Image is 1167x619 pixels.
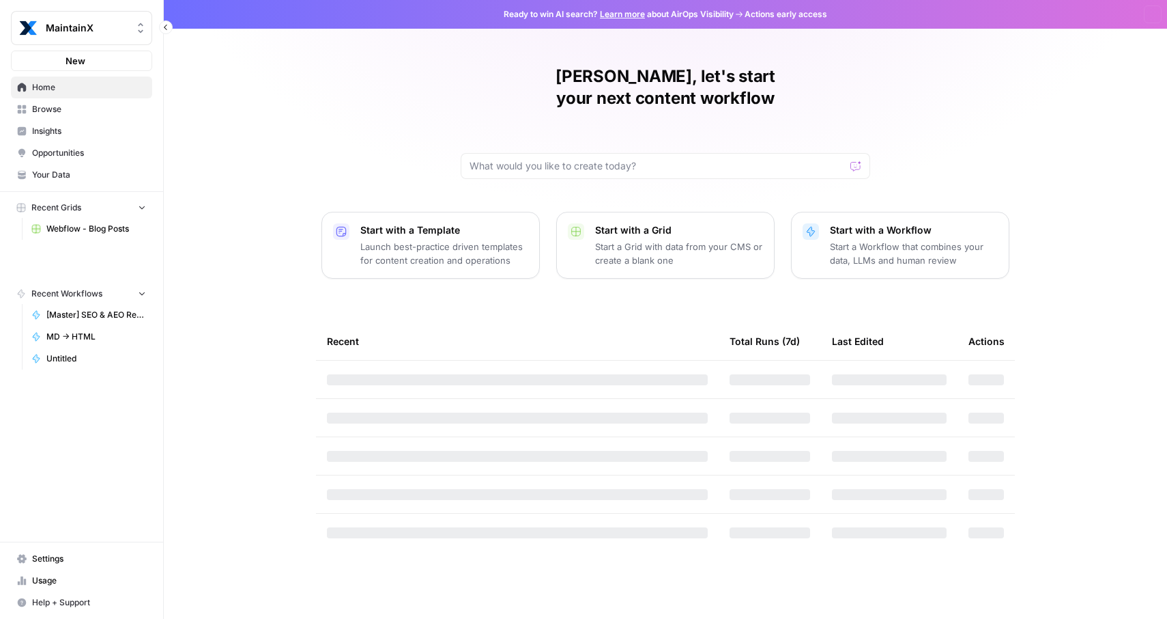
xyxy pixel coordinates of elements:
[32,169,146,181] span: Your Data
[11,51,152,71] button: New
[11,98,152,120] a: Browse
[46,223,146,235] span: Webflow - Blog Posts
[46,21,128,35] span: MaintainX
[360,223,528,237] p: Start with a Template
[46,309,146,321] span: [Master] SEO & AEO Refresh
[32,81,146,94] span: Home
[470,159,845,173] input: What would you like to create today?
[46,331,146,343] span: MD -> HTML
[968,322,1005,360] div: Actions
[504,8,734,20] span: Ready to win AI search? about AirOps Visibility
[11,11,152,45] button: Workspace: MaintainX
[11,284,152,304] button: Recent Workflows
[321,212,540,279] button: Start with a TemplateLaunch best-practice driven templates for content creation and operations
[327,322,708,360] div: Recent
[360,240,528,267] p: Launch best-practice driven templates for content creation and operations
[830,240,998,267] p: Start a Workflow that combines your data, LLMs and human review
[25,218,152,240] a: Webflow - Blog Posts
[730,322,800,360] div: Total Runs (7d)
[745,8,827,20] span: Actions early access
[11,548,152,570] a: Settings
[461,66,870,109] h1: [PERSON_NAME], let's start your next content workflow
[32,103,146,115] span: Browse
[11,164,152,186] a: Your Data
[31,202,81,214] span: Recent Grids
[25,304,152,326] a: [Master] SEO & AEO Refresh
[556,212,775,279] button: Start with a GridStart a Grid with data from your CMS or create a blank one
[11,77,152,98] a: Home
[25,348,152,370] a: Untitled
[600,9,645,19] a: Learn more
[32,596,146,609] span: Help + Support
[32,553,146,565] span: Settings
[32,125,146,137] span: Insights
[25,326,152,348] a: MD -> HTML
[31,288,102,300] span: Recent Workflows
[32,575,146,587] span: Usage
[66,54,85,68] span: New
[832,322,884,360] div: Last Edited
[11,142,152,164] a: Opportunities
[11,197,152,218] button: Recent Grids
[46,353,146,365] span: Untitled
[11,570,152,592] a: Usage
[791,212,1009,279] button: Start with a WorkflowStart a Workflow that combines your data, LLMs and human review
[830,223,998,237] p: Start with a Workflow
[595,223,763,237] p: Start with a Grid
[11,592,152,614] button: Help + Support
[11,120,152,142] a: Insights
[16,16,40,40] img: MaintainX Logo
[595,240,763,267] p: Start a Grid with data from your CMS or create a blank one
[32,147,146,159] span: Opportunities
